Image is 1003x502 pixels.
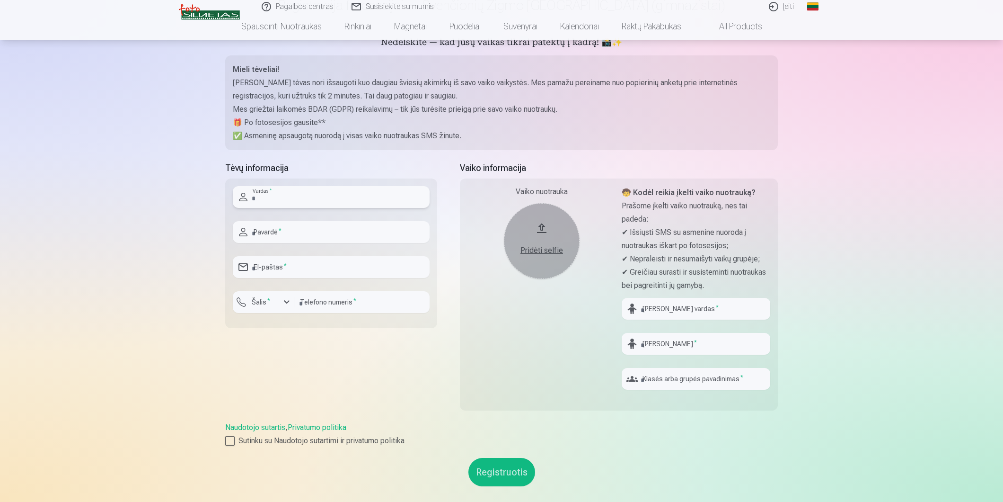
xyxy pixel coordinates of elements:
[233,129,770,143] p: ✅ Asmeninę apsaugotą nuorodą į visas vaiko nuotraukas SMS žinute.
[225,161,437,175] h5: Tėvų informacija
[230,13,333,40] a: Spausdinti nuotraukas
[233,65,279,74] strong: Mieli tėveliai!
[248,297,274,307] label: Šalis
[460,161,778,175] h5: Vaiko informacija
[622,226,770,252] p: ✔ Išsiųsti SMS su asmenine nuoroda į nuotraukas iškart po fotosesijos;
[622,266,770,292] p: ✔ Greičiau surasti ir susisteminti nuotraukas bei pagreitinti jų gamybą.
[233,103,770,116] p: Mes griežtai laikomės BDAR (GDPR) reikalavimų – tik jūs turėsite prieigą prie savo vaiko nuotraukų.
[233,291,294,313] button: Šalis*
[622,252,770,266] p: ✔ Nepraleisti ir nesumaišyti vaikų grupėje;
[468,458,535,486] button: Registruotis
[622,199,770,226] p: Prašome įkelti vaiko nuotrauką, nes tai padeda:
[288,423,346,432] a: Privatumo politika
[504,203,580,279] button: Pridėti selfie
[383,13,438,40] a: Magnetai
[233,116,770,129] p: 🎁 Po fotosesijos gausite**
[693,13,774,40] a: All products
[333,13,383,40] a: Rinkiniai
[610,13,693,40] a: Raktų pakabukas
[225,36,778,50] h5: Nedelskite — kad jūsų vaikas tikrai patektų į kadrą! 📸✨
[467,186,616,197] div: Vaiko nuotrauka
[179,4,240,20] img: /v3
[225,423,285,432] a: Naudotojo sutartis
[492,13,549,40] a: Suvenyrai
[225,422,778,447] div: ,
[549,13,610,40] a: Kalendoriai
[622,188,756,197] strong: 🧒 Kodėl reikia įkelti vaiko nuotrauką?
[233,76,770,103] p: [PERSON_NAME] tėvas nori išsaugoti kuo daugiau šviesių akimirkų iš savo vaiko vaikystės. Mes pama...
[513,245,570,256] div: Pridėti selfie
[438,13,492,40] a: Puodeliai
[225,435,778,447] label: Sutinku su Naudotojo sutartimi ir privatumo politika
